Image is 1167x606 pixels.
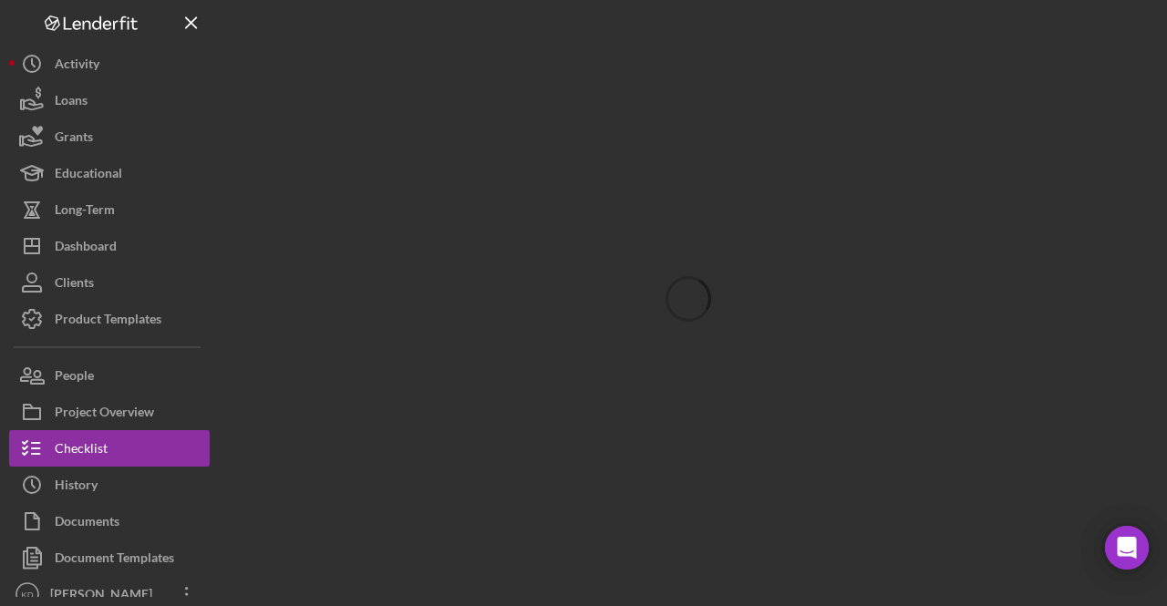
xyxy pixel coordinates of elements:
[55,467,98,508] div: History
[55,46,99,87] div: Activity
[55,394,154,435] div: Project Overview
[9,118,210,155] button: Grants
[9,539,210,576] button: Document Templates
[55,191,115,232] div: Long-Term
[9,503,210,539] button: Documents
[55,118,93,159] div: Grants
[9,467,210,503] button: History
[9,155,210,191] button: Educational
[55,228,117,269] div: Dashboard
[9,228,210,264] button: Dashboard
[9,264,210,301] button: Clients
[9,301,210,337] button: Product Templates
[55,301,161,342] div: Product Templates
[21,590,33,600] text: KD
[55,82,88,123] div: Loans
[9,82,210,118] button: Loans
[9,46,210,82] button: Activity
[55,539,174,580] div: Document Templates
[55,503,119,544] div: Documents
[9,191,210,228] button: Long-Term
[55,155,122,196] div: Educational
[9,357,210,394] button: People
[55,430,108,471] div: Checklist
[9,430,210,467] button: Checklist
[55,264,94,305] div: Clients
[9,394,210,430] button: Project Overview
[55,357,94,398] div: People
[1105,526,1149,570] div: Open Intercom Messenger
